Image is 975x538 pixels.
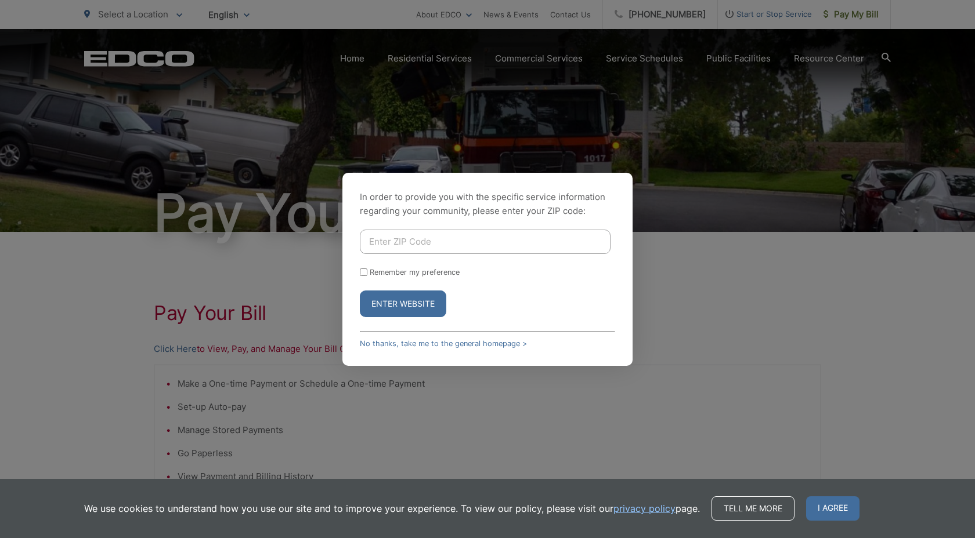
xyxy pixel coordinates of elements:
[360,190,615,218] p: In order to provide you with the specific service information regarding your community, please en...
[360,230,611,254] input: Enter ZIP Code
[360,339,527,348] a: No thanks, take me to the general homepage >
[360,290,446,317] button: Enter Website
[712,496,795,521] a: Tell me more
[613,501,676,515] a: privacy policy
[806,496,860,521] span: I agree
[84,501,700,515] p: We use cookies to understand how you use our site and to improve your experience. To view our pol...
[370,268,460,277] label: Remember my preference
